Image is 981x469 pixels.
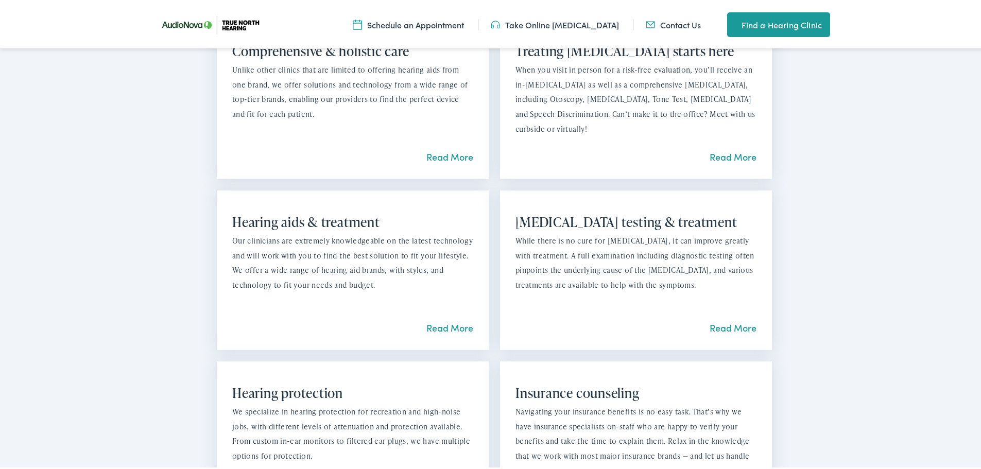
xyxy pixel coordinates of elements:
[232,403,473,462] p: We specialize in hearing protection for recreation and high-noise jobs, with different levels of ...
[491,17,619,28] a: Take Online [MEDICAL_DATA]
[353,17,362,28] img: Icon symbolizing a calendar in color code ffb348
[727,10,830,35] a: Find a Hearing Clinic
[515,41,756,57] h2: Treating [MEDICAL_DATA] starts here
[710,148,756,161] a: Read More
[353,17,464,28] a: Schedule an Appointment
[232,232,473,291] p: Our clinicians are extremely knowledgeable on the latest technology and will work with you to fin...
[515,61,756,135] p: When you visit in person for a risk-free evaluation, you’ll receive an in-[MEDICAL_DATA] as well ...
[232,61,473,120] p: Unlike other clinics that are limited to offering hearing aids from one brand, we offer solutions...
[646,17,655,28] img: Mail icon in color code ffb348, used for communication purposes
[426,319,473,332] a: Read More
[646,17,701,28] a: Contact Us
[727,16,736,29] img: utility icon
[232,41,473,57] h2: Comprehensive & holistic care
[232,212,473,228] h2: Hearing aids & treatment
[426,148,473,161] a: Read More
[710,319,756,332] a: Read More
[515,232,756,291] p: While there is no cure for [MEDICAL_DATA], it can improve greatly with treatment. A full examinat...
[515,383,756,399] h2: Insurance counseling
[491,17,500,28] img: Headphones icon in color code ffb348
[232,383,473,399] h2: Hearing protection
[515,212,756,228] h2: [MEDICAL_DATA] testing & treatment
